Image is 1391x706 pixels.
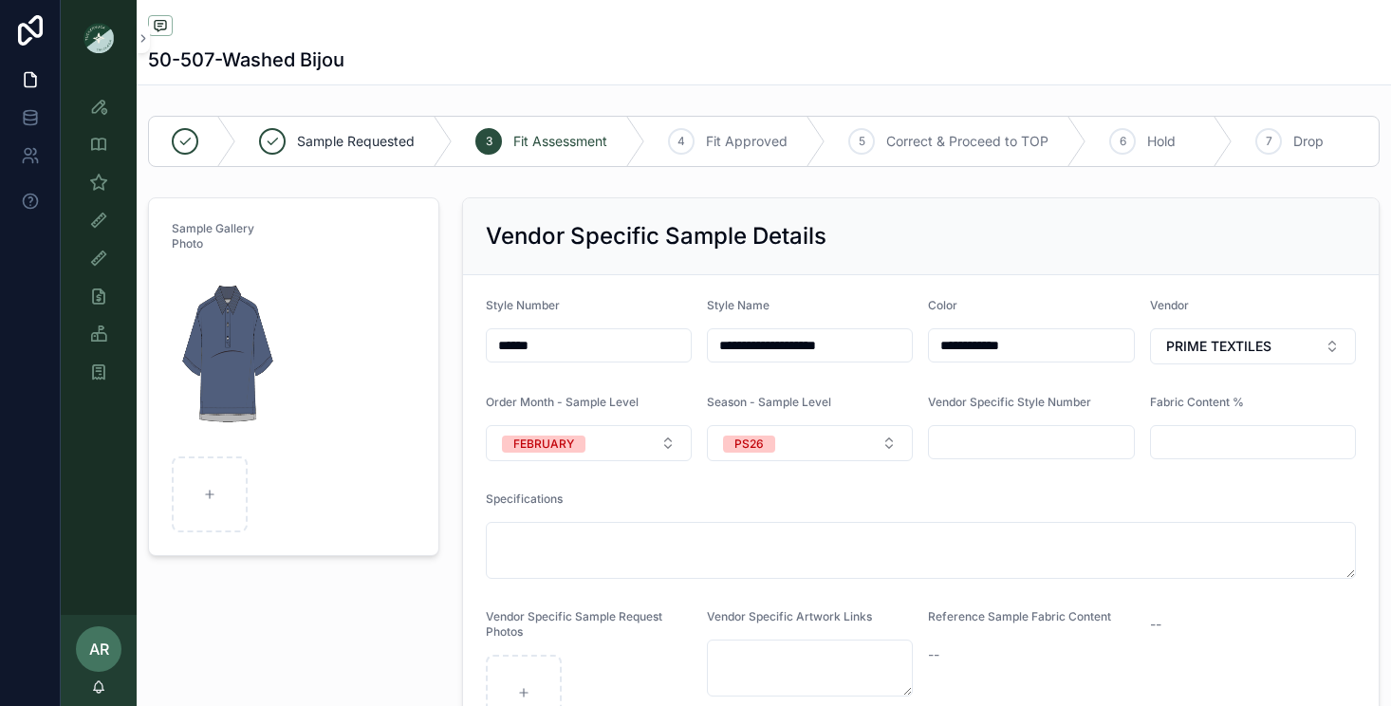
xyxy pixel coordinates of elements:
[707,425,913,461] button: Select Button
[706,132,788,151] span: Fit Approved
[172,267,286,449] img: Screenshot-2025-09-23-at-12.16.39-AM.png
[89,638,109,660] span: AR
[707,395,831,409] span: Season - Sample Level
[61,76,137,414] div: scrollable content
[859,134,865,149] span: 5
[1150,395,1244,409] span: Fabric Content %
[1150,298,1189,312] span: Vendor
[1293,132,1324,151] span: Drop
[486,492,563,506] span: Specifications
[677,134,685,149] span: 4
[513,436,574,453] div: FEBRUARY
[486,425,692,461] button: Select Button
[172,221,254,251] span: Sample Gallery Photo
[1266,134,1272,149] span: 7
[486,221,826,251] h2: Vendor Specific Sample Details
[1150,328,1356,364] button: Select Button
[486,298,560,312] span: Style Number
[707,609,872,623] span: Vendor Specific Artwork Links
[707,298,770,312] span: Style Name
[486,134,492,149] span: 3
[1147,132,1176,151] span: Hold
[83,23,114,53] img: App logo
[928,645,939,664] span: --
[886,132,1048,151] span: Correct & Proceed to TOP
[928,395,1091,409] span: Vendor Specific Style Number
[148,46,344,73] h1: 50-507-Washed Bijou
[1150,615,1161,634] span: --
[1120,134,1126,149] span: 6
[513,132,607,151] span: Fit Assessment
[928,609,1111,623] span: Reference Sample Fabric Content
[486,609,662,639] span: Vendor Specific Sample Request Photos
[734,436,764,453] div: PS26
[1166,337,1271,356] span: PRIME TEXTILES
[297,132,415,151] span: Sample Requested
[486,395,639,409] span: Order Month - Sample Level
[928,298,957,312] span: Color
